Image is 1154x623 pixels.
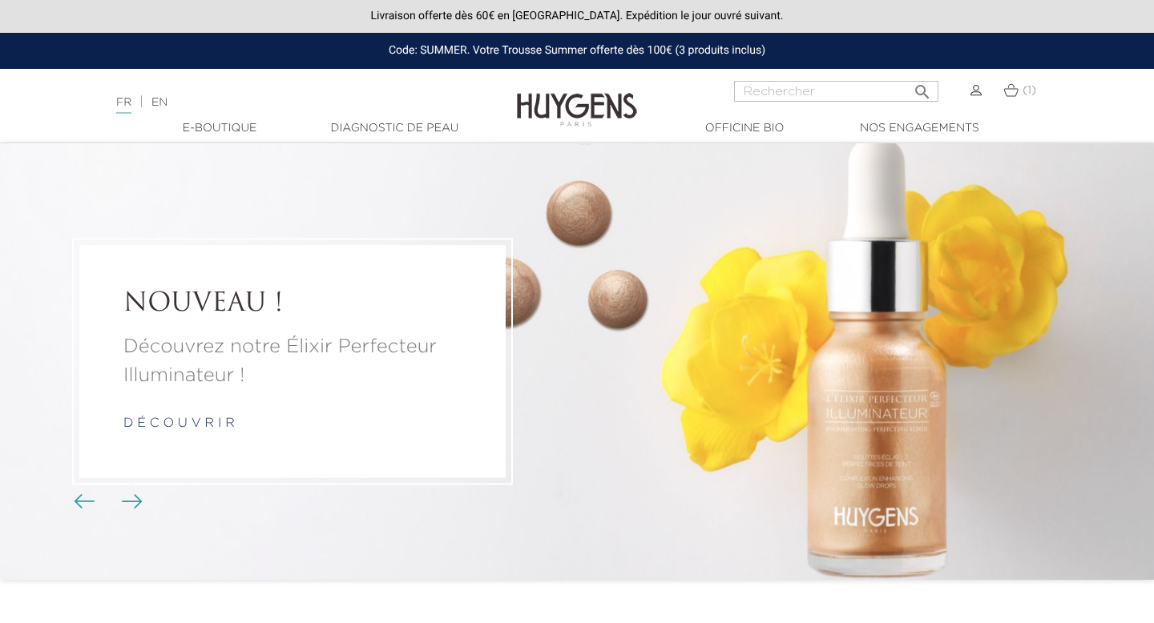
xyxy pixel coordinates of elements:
[123,290,462,320] a: NOUVEAU !
[913,78,932,97] i: 
[517,67,637,129] img: Huygens
[664,120,825,137] a: Officine Bio
[1003,84,1036,97] a: (1)
[116,97,131,114] a: FR
[123,417,235,430] a: d é c o u v r i r
[734,81,938,102] input: Rechercher
[314,120,474,137] a: Diagnostic de peau
[1023,85,1036,96] span: (1)
[108,93,469,112] div: |
[839,120,999,137] a: Nos engagements
[123,332,462,390] a: Découvrez notre Élixir Perfecteur Illuminateur !
[139,120,300,137] a: E-Boutique
[80,490,132,514] div: Boutons du carrousel
[908,76,937,98] button: 
[151,97,167,108] a: EN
